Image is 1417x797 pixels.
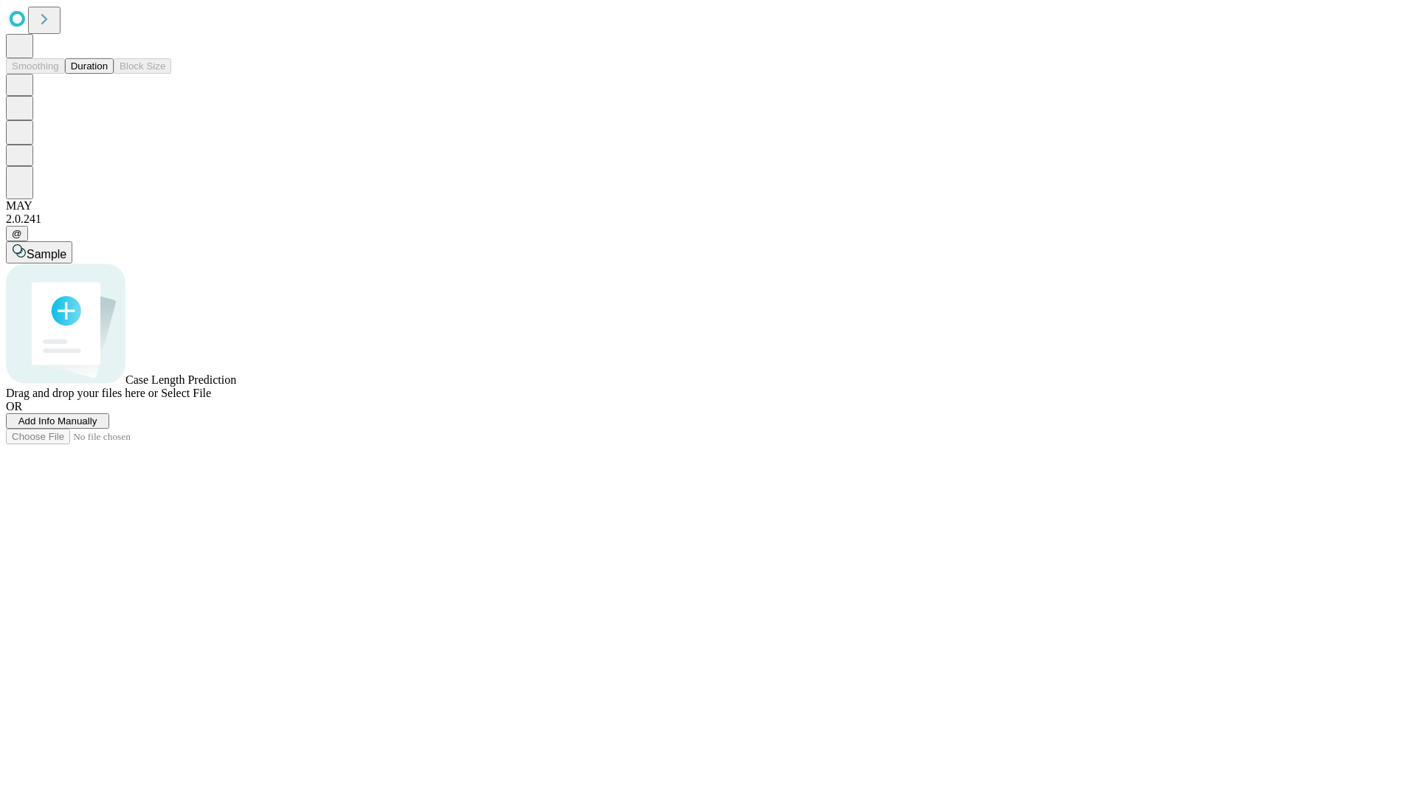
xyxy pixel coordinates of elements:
[125,373,236,386] span: Case Length Prediction
[6,400,22,413] span: OR
[18,415,97,427] span: Add Info Manually
[65,58,114,74] button: Duration
[6,387,158,399] span: Drag and drop your files here or
[114,58,171,74] button: Block Size
[12,228,22,239] span: @
[6,58,65,74] button: Smoothing
[6,213,1411,226] div: 2.0.241
[6,241,72,263] button: Sample
[27,248,66,261] span: Sample
[161,387,211,399] span: Select File
[6,413,109,429] button: Add Info Manually
[6,226,28,241] button: @
[6,199,1411,213] div: MAY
